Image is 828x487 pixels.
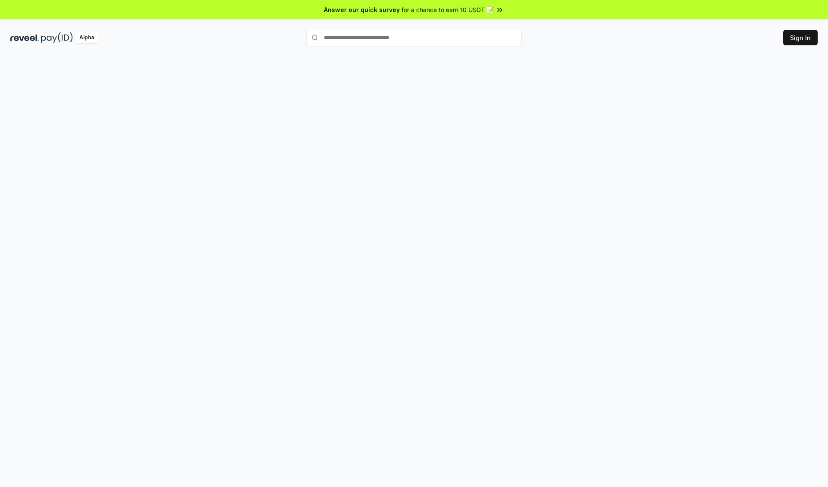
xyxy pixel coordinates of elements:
button: Sign In [783,30,818,45]
div: Alpha [75,32,99,43]
span: Answer our quick survey [324,5,400,14]
span: for a chance to earn 10 USDT 📝 [401,5,494,14]
img: pay_id [41,32,73,43]
img: reveel_dark [10,32,39,43]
